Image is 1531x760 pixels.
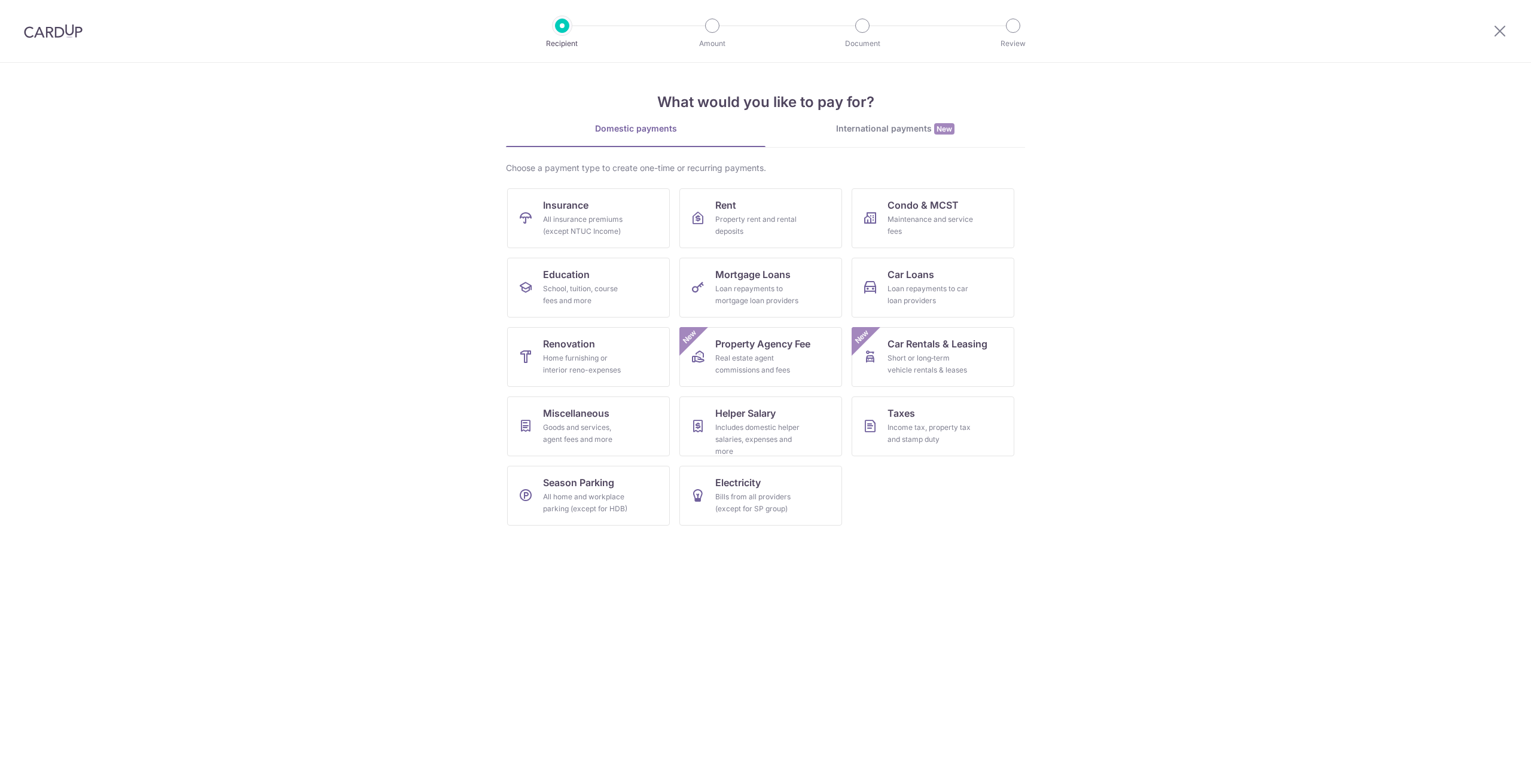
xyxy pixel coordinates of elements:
div: Loan repayments to car loan providers [888,283,974,307]
div: Property rent and rental deposits [715,213,801,237]
p: Document [818,38,907,50]
span: New [934,123,954,135]
div: School, tuition, course fees and more [543,283,629,307]
span: Condo & MCST [888,198,959,212]
span: Electricity [715,475,761,490]
span: Renovation [543,337,595,351]
a: Property Agency FeeReal estate agent commissions and feesNew [679,327,842,387]
a: Season ParkingAll home and workplace parking (except for HDB) [507,466,670,526]
span: Helper Salary [715,406,776,420]
span: Car Rentals & Leasing [888,337,987,351]
span: Mortgage Loans [715,267,791,282]
a: ElectricityBills from all providers (except for SP group) [679,466,842,526]
div: All insurance premiums (except NTUC Income) [543,213,629,237]
a: TaxesIncome tax, property tax and stamp duty [852,396,1014,456]
a: Condo & MCSTMaintenance and service fees [852,188,1014,248]
span: Insurance [543,198,588,212]
div: Loan repayments to mortgage loan providers [715,283,801,307]
p: Amount [668,38,757,50]
span: Rent [715,198,736,212]
a: EducationSchool, tuition, course fees and more [507,258,670,318]
span: Season Parking [543,475,614,490]
div: Bills from all providers (except for SP group) [715,491,801,515]
div: Maintenance and service fees [888,213,974,237]
iframe: Opens a widget where you can find more information [1454,724,1519,754]
p: Review [969,38,1057,50]
a: Helper SalaryIncludes domestic helper salaries, expenses and more [679,396,842,456]
span: Car Loans [888,267,934,282]
div: International payments [765,123,1025,135]
div: Includes domestic helper salaries, expenses and more [715,422,801,457]
span: Property Agency Fee [715,337,810,351]
div: All home and workplace parking (except for HDB) [543,491,629,515]
a: Car LoansLoan repayments to car loan providers [852,258,1014,318]
a: InsuranceAll insurance premiums (except NTUC Income) [507,188,670,248]
img: CardUp [24,24,83,38]
a: Car Rentals & LeasingShort or long‑term vehicle rentals & leasesNew [852,327,1014,387]
span: Taxes [888,406,915,420]
div: Home furnishing or interior reno-expenses [543,352,629,376]
span: New [852,327,872,347]
span: Education [543,267,590,282]
span: New [680,327,700,347]
a: Mortgage LoansLoan repayments to mortgage loan providers [679,258,842,318]
div: Choose a payment type to create one-time or recurring payments. [506,162,1025,174]
div: Goods and services, agent fees and more [543,422,629,445]
a: MiscellaneousGoods and services, agent fees and more [507,396,670,456]
div: Income tax, property tax and stamp duty [888,422,974,445]
span: Miscellaneous [543,406,609,420]
a: RentProperty rent and rental deposits [679,188,842,248]
div: Short or long‑term vehicle rentals & leases [888,352,974,376]
div: Real estate agent commissions and fees [715,352,801,376]
div: Domestic payments [506,123,765,135]
a: RenovationHome furnishing or interior reno-expenses [507,327,670,387]
h4: What would you like to pay for? [506,91,1025,113]
p: Recipient [518,38,606,50]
